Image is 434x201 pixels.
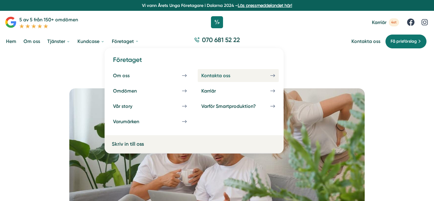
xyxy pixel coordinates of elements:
[198,100,279,113] a: Varför Smartproduktion?
[202,35,240,44] span: 070 681 52 22
[198,69,279,82] a: Kontakta oss
[192,35,242,47] a: 070 681 52 22
[391,38,417,45] span: Få prisförslag
[109,69,190,82] a: Om oss
[109,115,190,128] a: Varumärken
[113,103,147,109] div: Vår story
[385,34,427,49] a: Få prisförslag
[198,84,279,97] a: Karriär
[372,18,399,26] a: Karriär 4st
[76,34,106,49] a: Kundcase
[22,34,41,49] a: Om oss
[113,88,151,94] div: Omdömen
[46,34,71,49] a: Tjänster
[109,100,190,113] a: Vår story
[389,18,399,26] span: 4st
[111,34,140,49] a: Företaget
[201,73,245,78] div: Kontakta oss
[112,140,192,148] a: Skriv in till oss
[113,73,144,78] div: Om oss
[201,103,270,109] div: Varför Smartproduktion?
[372,20,386,25] span: Karriär
[201,88,230,94] div: Karriär
[113,119,154,124] div: Varumärken
[109,84,190,97] a: Omdömen
[2,2,432,8] p: Vi vann Årets Unga Företagare i Dalarna 2024 –
[351,38,380,44] a: Kontakta oss
[5,34,17,49] a: Hem
[19,16,78,23] p: 5 av 5 från 150+ omdömen
[109,55,279,69] h4: Företaget
[238,3,292,8] a: Läs pressmeddelandet här!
